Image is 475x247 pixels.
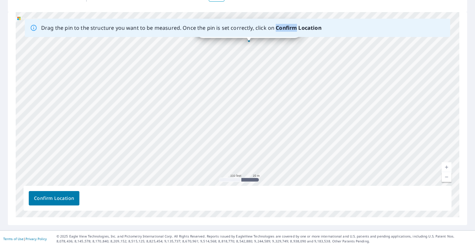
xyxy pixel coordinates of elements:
[41,24,321,32] p: Drag the pin to the structure you want to be measured. Once the pin is set correctly, click on
[57,234,472,244] p: © 2025 Eagle View Technologies, Inc. and Pictometry International Corp. All Rights Reserved. Repo...
[276,24,321,31] b: Confirm Location
[3,237,24,241] a: Terms of Use
[442,162,451,172] a: Current Level 18, Zoom In
[34,194,74,203] span: Confirm Location
[25,237,47,241] a: Privacy Policy
[3,237,47,241] p: |
[442,172,451,182] a: Current Level 18, Zoom Out
[29,191,79,205] button: Confirm Location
